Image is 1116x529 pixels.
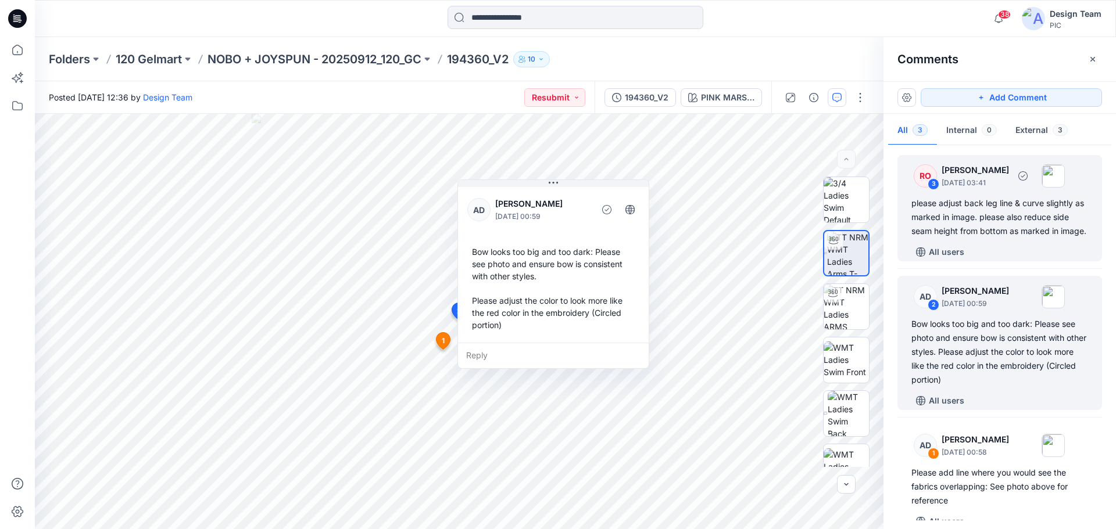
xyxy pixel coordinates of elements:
[1053,124,1068,136] span: 3
[1050,7,1101,21] div: Design Team
[911,317,1088,387] div: Bow looks too big and too dark: Please see photo and ensure bow is consistent with other styles. ...
[982,124,997,136] span: 0
[824,448,869,485] img: WMT Ladies Swim Left
[888,116,937,146] button: All
[495,211,590,222] p: [DATE] 00:59
[513,51,550,67] button: 10
[467,198,491,221] div: AD
[911,243,969,261] button: All users
[928,178,939,190] div: 3
[442,336,445,346] span: 1
[942,177,1009,189] p: [DATE] 03:41
[928,448,939,459] div: 1
[804,88,823,107] button: Details
[914,164,937,188] div: RO
[942,284,1009,298] p: [PERSON_NAME]
[942,433,1009,447] p: [PERSON_NAME]
[116,51,182,67] a: 120 Gelmart
[495,197,590,211] p: [PERSON_NAME]
[447,51,509,67] p: 194360_V2
[828,391,869,436] img: WMT Ladies Swim Back
[604,88,676,107] button: 194360_V2
[457,306,462,316] span: 2
[914,434,937,457] div: AD
[937,116,1006,146] button: Internal
[998,10,1011,19] span: 38
[929,514,964,528] p: All users
[929,394,964,408] p: All users
[208,51,421,67] a: NOBO + JOYSPUN - 20250912_120_GC
[49,51,90,67] a: Folders
[143,92,192,102] a: Design Team
[942,163,1009,177] p: [PERSON_NAME]
[1022,7,1045,30] img: avatar
[928,299,939,311] div: 2
[897,52,958,66] h2: Comments
[467,241,639,336] div: Bow looks too big and too dark: Please see photo and ensure bow is consistent with other styles. ...
[49,91,192,103] span: Posted [DATE] 12:36 by
[824,177,869,222] img: 3/4 Ladies Swim Default
[528,53,535,66] p: 10
[911,466,1088,508] div: Please add line where you would see the fabrics overlapping: See photo above for reference
[913,124,928,136] span: 3
[1050,21,1101,30] div: PIC
[701,91,754,104] div: PINK MARSHMELLOW
[942,298,1009,310] p: [DATE] 00:59
[824,341,869,378] img: WMT Ladies Swim Front
[929,245,964,259] p: All users
[921,88,1102,107] button: Add Comment
[914,285,937,308] div: AD
[911,391,969,410] button: All users
[458,343,649,368] div: Reply
[681,88,762,107] button: PINK MARSHMELLOW
[1006,116,1077,146] button: External
[911,196,1088,238] div: please adjust back leg line & curve slightly as marked in image. please also reduce side seam hei...
[625,91,668,104] div: 194360_V2
[824,284,869,329] img: TT NRM WMT Ladies ARMS DOWN
[942,447,1009,458] p: [DATE] 00:58
[827,231,868,275] img: TT NRM WMT Ladies Arms T-POSE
